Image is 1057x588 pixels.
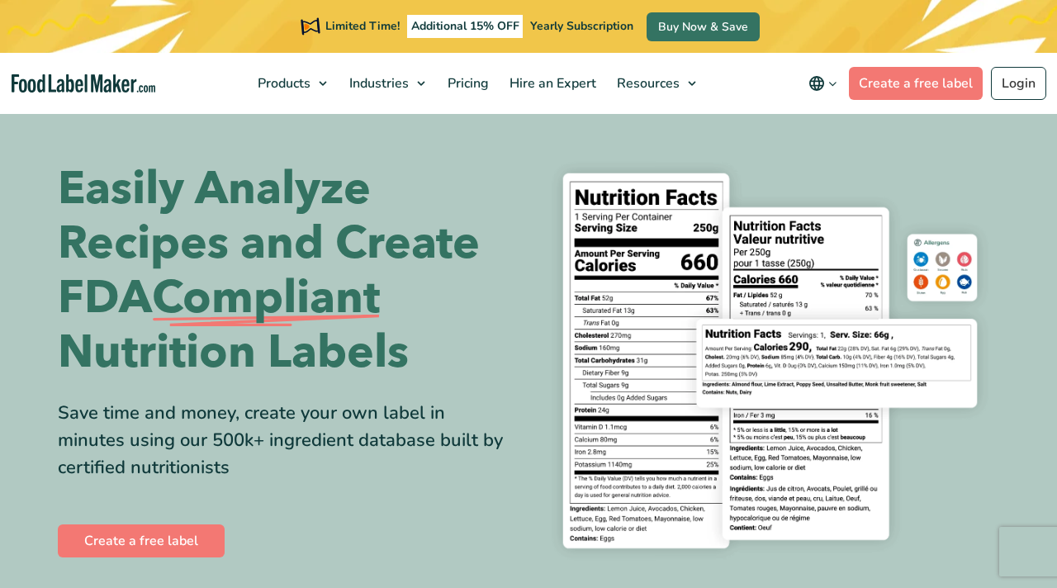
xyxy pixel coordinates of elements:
a: Create a free label [849,67,983,100]
span: Industries [344,74,410,92]
span: Products [253,74,312,92]
span: Hire an Expert [505,74,598,92]
span: Resources [612,74,681,92]
div: Save time and money, create your own label in minutes using our 500k+ ingredient database built b... [58,400,516,481]
span: Yearly Subscription [530,18,633,34]
h1: Easily Analyze Recipes and Create FDA Nutrition Labels [58,162,516,380]
a: Buy Now & Save [647,12,760,41]
span: Pricing [443,74,491,92]
a: Products [248,53,335,114]
a: Pricing [438,53,495,114]
a: Industries [339,53,434,114]
a: Login [991,67,1046,100]
span: Compliant [152,271,380,325]
a: Create a free label [58,524,225,557]
span: Limited Time! [325,18,400,34]
a: Hire an Expert [500,53,603,114]
span: Additional 15% OFF [407,15,524,38]
a: Resources [607,53,704,114]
